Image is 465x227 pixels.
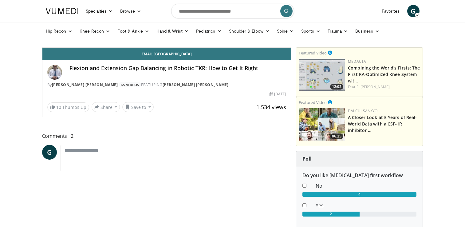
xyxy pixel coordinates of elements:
a: Sports [298,25,324,37]
img: VuMedi Logo [46,8,78,14]
a: Spine [273,25,298,37]
a: 65 Videos [119,82,141,87]
dd: Yes [311,202,421,209]
a: Daiichi-Sankyo [348,108,377,113]
a: Hip Recon [42,25,76,37]
img: Avatar [47,65,62,80]
a: Favorites [378,5,404,17]
a: [PERSON_NAME] [PERSON_NAME] [163,82,229,87]
a: G [407,5,420,17]
span: 1,534 views [256,103,286,111]
a: G [42,145,57,160]
a: Browse [116,5,145,17]
h6: Do you like [MEDICAL_DATA] first workflow [302,173,416,178]
small: Featured Video [299,100,327,105]
img: aaf1b7f9-f888-4d9f-a252-3ca059a0bd02.150x105_q85_crop-smart_upscale.jpg [299,59,345,91]
a: Combining the World’s Firsts: The First KA-Optimized Knee System wit… [348,65,420,84]
a: Shoulder & Elbow [225,25,273,37]
a: 06:25 [299,108,345,141]
input: Search topics, interventions [171,4,294,18]
div: [DATE] [270,91,286,97]
a: Foot & Ankle [114,25,153,37]
a: Pediatrics [192,25,225,37]
a: [PERSON_NAME] [PERSON_NAME] [52,82,118,87]
a: Specialties [82,5,117,17]
a: Business [352,25,383,37]
img: 93c22cae-14d1-47f0-9e4a-a244e824b022.png.150x105_q85_crop-smart_upscale.jpg [299,108,345,141]
dd: No [311,182,421,189]
span: 10 [56,104,61,110]
span: 06:25 [330,133,343,139]
span: 12:02 [330,84,343,90]
h4: Flexion and Extension Gap Balancing in Robotic TKR: How to Get It Right [69,65,286,72]
small: Featured Video [299,50,327,56]
a: 12:02 [299,59,345,91]
a: Hand & Wrist [153,25,192,37]
span: Comments 2 [42,132,292,140]
button: Share [92,102,120,112]
div: 4 [302,192,416,197]
a: 10 Thumbs Up [47,102,89,112]
a: A Closer Look at 5 Years of Real-World Data with a CSF-1R inhibitor … [348,114,417,133]
a: Medacta [348,59,366,64]
div: Feat. [348,84,420,90]
strong: Poll [302,155,312,162]
button: Save to [122,102,154,112]
div: 2 [302,212,360,217]
a: Email [GEOGRAPHIC_DATA] [42,48,291,60]
a: E. [PERSON_NAME] [357,84,390,90]
div: By FEATURING [47,82,286,88]
a: Trauma [324,25,352,37]
a: Knee Recon [76,25,114,37]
